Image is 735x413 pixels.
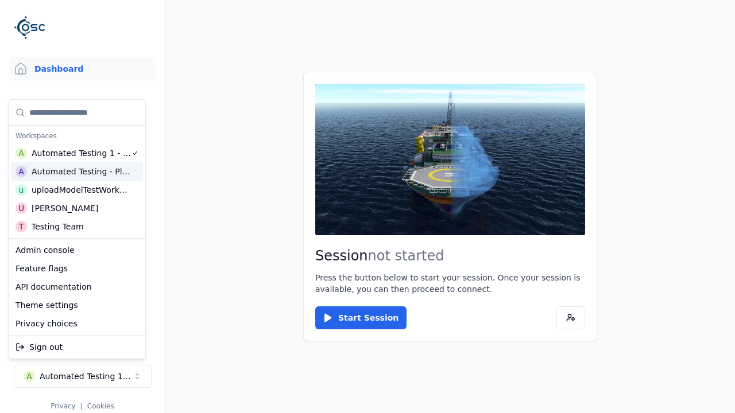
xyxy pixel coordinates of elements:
div: Theme settings [11,296,143,314]
div: T [16,221,27,232]
div: Workspaces [11,128,143,144]
div: Sign out [11,338,143,356]
div: API documentation [11,278,143,296]
div: [PERSON_NAME] [32,202,98,214]
div: Automated Testing 1 - Playwright [32,147,131,159]
div: uploadModelTestWorkspace [32,184,130,196]
div: A [16,166,27,177]
div: Automated Testing - Playwright [32,166,131,177]
div: Testing Team [32,221,84,232]
div: A [16,147,27,159]
div: Privacy choices [11,314,143,333]
div: U [16,202,27,214]
div: Suggestions [9,336,145,359]
div: Admin console [11,241,143,259]
div: Suggestions [9,239,145,335]
div: Suggestions [9,100,145,238]
div: u [16,184,27,196]
div: Feature flags [11,259,143,278]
